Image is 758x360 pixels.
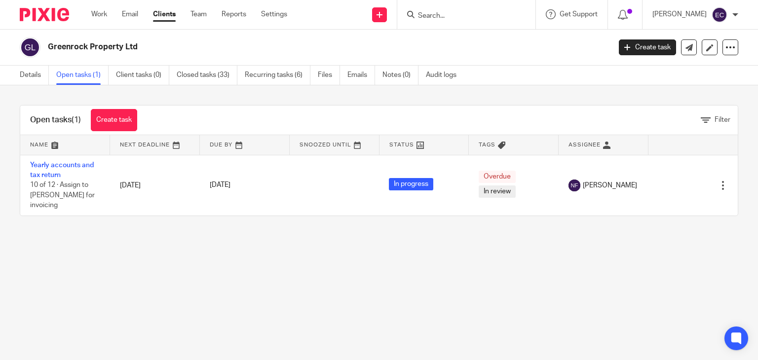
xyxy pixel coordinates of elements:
[20,66,49,85] a: Details
[190,9,207,19] a: Team
[479,142,495,147] span: Tags
[479,185,516,198] span: In review
[91,9,107,19] a: Work
[347,66,375,85] a: Emails
[245,66,310,85] a: Recurring tasks (6)
[48,42,493,52] h2: Greenrock Property Ltd
[30,115,81,125] h1: Open tasks
[30,162,94,179] a: Yearly accounts and tax return
[261,9,287,19] a: Settings
[30,181,95,209] span: 10 of 12 · Assign to [PERSON_NAME] for invoicing
[177,66,237,85] a: Closed tasks (33)
[122,9,138,19] a: Email
[426,66,464,85] a: Audit logs
[153,9,176,19] a: Clients
[116,66,169,85] a: Client tasks (0)
[20,37,40,58] img: svg%3E
[583,180,637,190] span: [PERSON_NAME]
[619,39,676,55] a: Create task
[300,142,351,147] span: Snoozed Until
[715,116,730,123] span: Filter
[222,9,246,19] a: Reports
[91,109,137,131] a: Create task
[110,155,200,216] td: [DATE]
[210,182,230,189] span: [DATE]
[479,171,516,183] span: Overdue
[382,66,418,85] a: Notes (0)
[568,180,580,191] img: svg%3E
[652,9,707,19] p: [PERSON_NAME]
[72,116,81,124] span: (1)
[318,66,340,85] a: Files
[389,178,433,190] span: In progress
[20,8,69,21] img: Pixie
[417,12,506,21] input: Search
[56,66,109,85] a: Open tasks (1)
[389,142,414,147] span: Status
[560,11,598,18] span: Get Support
[712,7,727,23] img: svg%3E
